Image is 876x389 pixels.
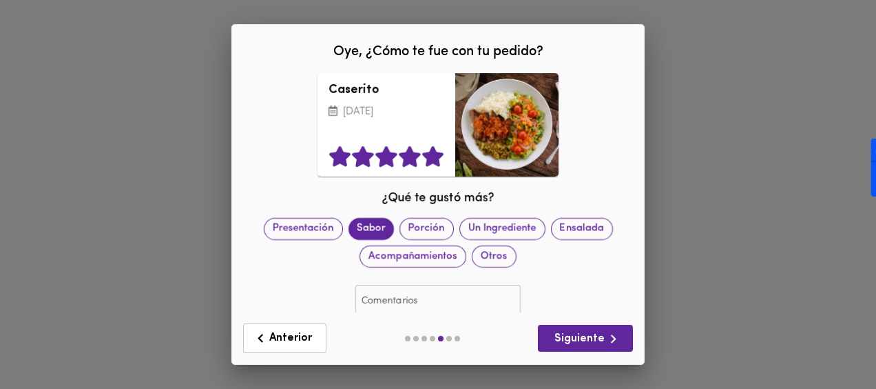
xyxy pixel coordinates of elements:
[264,217,343,239] div: Presentación
[328,104,444,120] p: [DATE]
[359,245,466,267] div: Acompañamientos
[348,221,394,236] span: Sabor
[333,45,543,59] span: Oye, ¿Cómo te fue con tu pedido?
[472,245,517,267] div: Otros
[460,221,545,236] span: Un Ingrediente
[400,221,453,236] span: Porción
[249,183,627,208] div: ¿Qué te gustó más?
[472,249,516,263] span: Otros
[348,217,394,239] div: Sabor
[551,217,613,239] div: Ensalada
[328,84,444,98] h3: Caserito
[264,221,342,236] span: Presentación
[252,330,317,347] span: Anterior
[552,221,612,236] span: Ensalada
[455,73,559,177] div: Caserito
[538,325,633,352] button: Siguiente
[549,330,622,348] span: Siguiente
[243,323,326,353] button: Anterior
[399,217,454,239] div: Porción
[459,217,545,239] div: Un Ingrediente
[360,249,466,263] span: Acompañamientos
[796,309,862,375] iframe: Messagebird Livechat Widget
